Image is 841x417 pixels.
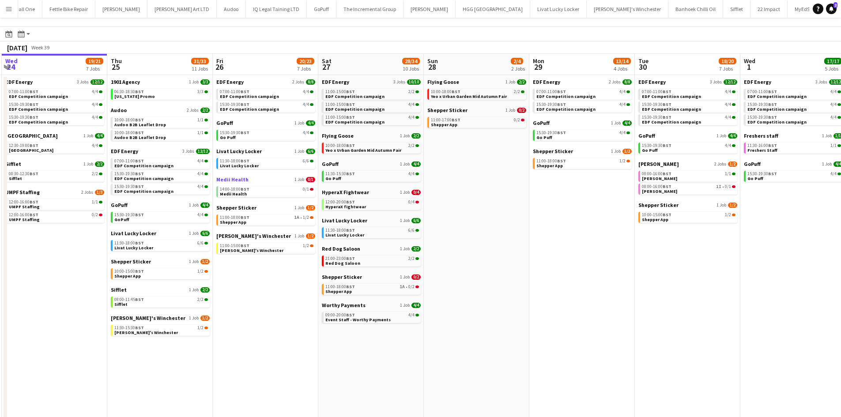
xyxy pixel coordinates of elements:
a: 10:00-18:00BST2/2Yeo x Urban Garden Mid Autumn Fair [431,89,524,99]
span: 3 Jobs [393,79,405,85]
span: BST [663,114,671,120]
span: 1 Job [294,120,304,126]
div: GoPuff1 Job4/415:30-19:30BST4/4Go Puff [638,132,737,161]
a: 15:30-19:30BST4/4EDF Competition campaign [642,114,735,124]
span: 4/4 [197,172,204,176]
span: 2/2 [95,162,104,167]
span: 1/2 [728,162,737,167]
span: 4/4 [411,162,421,167]
a: 06:30-18:30BST3/3[US_STATE] Promo [114,89,208,99]
span: 4/4 [619,102,626,107]
button: [PERSON_NAME] Art LTD [147,0,217,18]
span: 4/4 [92,90,98,94]
a: 15:30-19:30BST4/4Go Puff [747,171,841,181]
span: 4/4 [303,90,309,94]
span: EDF Competition campaign [747,106,807,112]
span: 15:30-19:30 [9,102,38,107]
span: 08:00-16:00 [642,172,671,176]
button: MyEdSpace [788,0,828,18]
span: 3 Jobs [182,149,194,154]
a: 11:30-16:00BST1/1Freshers Staff [747,143,841,153]
span: Southend Airport [9,147,53,153]
span: 1 Job [822,162,832,167]
span: 15:30-19:30 [220,131,249,135]
div: EDF Energy2 Jobs8/807:00-11:00BST4/4EDF Competition campaign15:30-19:30BST4/4EDF Competition camp... [533,79,632,120]
span: 1 Job [611,149,621,154]
span: 4/4 [830,115,837,120]
span: 1/1 [830,143,837,148]
a: 11:30-18:00BST6/6Livat Lucky Locker [220,158,313,168]
span: 3/3 [197,90,204,94]
span: 8/8 [622,79,632,85]
a: 12:30-19:00BST4/4[GEOGRAPHIC_DATA] [9,143,102,153]
span: 3 Jobs [815,79,827,85]
span: 1 Job [822,133,832,139]
span: 11:30-15:30 [325,172,355,176]
a: 11:00-15:00BST4/4EDF Competition campaign [325,114,419,124]
span: 12:30-19:00 [9,143,38,148]
a: Flying Goose1 Job2/2 [427,79,526,85]
span: 07:00-11:00 [9,90,38,94]
span: EDF Competition campaign [325,119,385,125]
span: Maryland Promo [114,94,155,99]
span: 15:30-19:30 [536,102,566,107]
div: EDF Energy3 Jobs12/1207:00-11:00BST4/4EDF Competition campaign15:30-19:30BST4/4EDF Competition ca... [111,148,210,202]
span: EDF Competition campaign [747,119,807,125]
a: 11:00-15:00BST4/4EDF Competition campaign [325,101,419,112]
span: 4/4 [306,120,315,126]
span: 15:30-19:30 [747,115,777,120]
span: 15:30-19:30 [114,172,144,176]
span: BST [241,89,249,94]
a: 07:00-11:00BST4/4EDF Competition campaign [220,89,313,99]
span: BST [557,130,566,135]
span: 1 Job [83,162,93,167]
span: 2/2 [408,143,415,148]
span: BST [663,171,671,177]
span: 11:30-16:00 [747,143,777,148]
span: 07:00-11:00 [536,90,566,94]
a: 15:30-19:30BST4/4EDF Competition campaign [114,171,208,181]
a: GoPuff1 Job4/4 [322,161,421,167]
span: Shepper App [431,122,457,128]
span: BST [30,114,38,120]
span: 1 Job [717,133,726,139]
span: 4/4 [408,115,415,120]
button: GoPuff [307,0,336,18]
div: Shepper Sticker1 Job0/211:00-17:00BST0/2Shepper App [427,107,526,130]
span: Go Puff [220,135,236,140]
span: GoPuff [322,161,339,167]
span: 11:00-17:00 [431,118,460,122]
a: Shepper Sticker1 Job0/2 [427,107,526,113]
a: 15:30-19:30BST4/4EDF Competition campaign [642,101,735,112]
a: GoPuff1 Job4/4 [216,120,315,126]
span: GoPuff [216,120,233,126]
span: BST [135,130,144,135]
span: EDF Energy [638,79,666,85]
button: HGG [GEOGRAPHIC_DATA] [456,0,530,18]
span: EDF Competition campaign [642,119,701,125]
span: 11:00-15:00 [325,90,355,94]
div: EDF Energy3 Jobs12/1207:00-11:00BST4/4EDF Competition campaign15:30-19:30BST4/4EDF Competition ca... [5,79,104,132]
span: 1/1 [197,131,204,135]
a: 11:00-18:00BST1/2Shepper App [536,158,630,168]
span: BST [30,143,38,148]
a: 11:30-15:30BST4/4Go Puff [325,171,419,181]
span: EDF Competition campaign [9,94,68,99]
span: 10/10 [407,79,421,85]
span: 4/4 [619,90,626,94]
span: 2 Jobs [292,79,304,85]
span: 15:30-19:30 [536,131,566,135]
span: Freshers Staff [747,147,777,153]
span: EDF Competition campaign [536,94,596,99]
span: 1 Job [611,120,621,126]
span: 1 Job [189,79,199,85]
span: BST [346,114,355,120]
span: BST [452,89,460,94]
span: EDF Competition campaign [220,94,279,99]
span: 15:30-19:30 [642,102,671,107]
a: 15:30-19:30BST4/4EDF Competition campaign [747,114,841,124]
div: EDF Energy3 Jobs12/1207:00-11:00BST4/4EDF Competition campaign15:30-19:30BST4/4EDF Competition ca... [638,79,737,132]
span: 2 [833,2,837,8]
a: Flying Goose1 Job2/2 [322,132,421,139]
span: 07:00-11:00 [747,90,777,94]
